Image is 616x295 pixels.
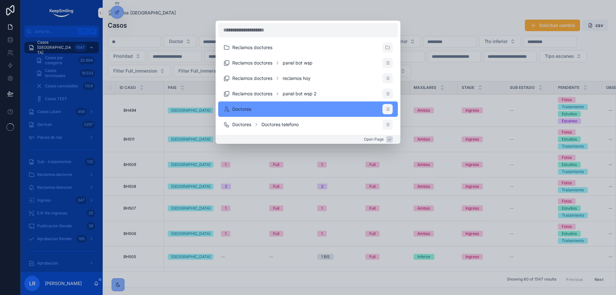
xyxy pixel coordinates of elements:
span: Reclamos doctores [232,75,272,82]
span: Doctores telefono [261,121,299,128]
span: Doctores [232,121,251,128]
span: Reclamos doctores [232,60,272,66]
span: Reclamos doctores [232,44,272,51]
span: Doctores [232,106,251,112]
span: Reclamos doctores [232,91,272,97]
span: reclamos hoy [283,75,311,82]
span: panel bot wsp [283,60,312,66]
span: panel bot wsp 2 [283,91,317,97]
div: scrollable content [218,40,398,132]
span: Open Page [364,137,384,142]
